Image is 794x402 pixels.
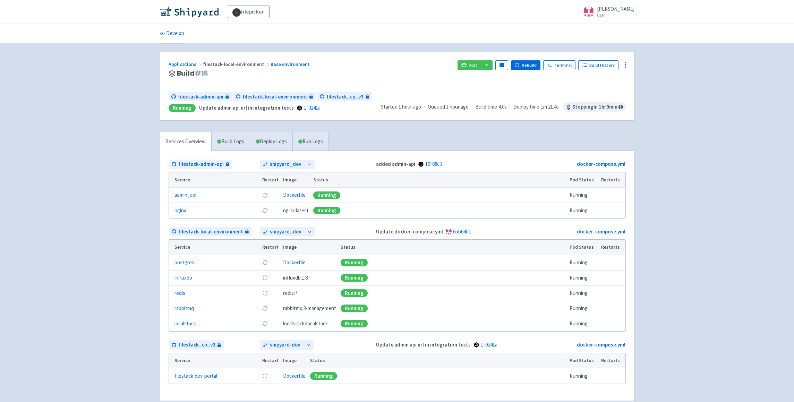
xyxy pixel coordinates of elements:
span: filestack-admin-api [178,160,224,168]
a: Services Overview [160,132,211,151]
a: [PERSON_NAME] User [579,6,634,17]
th: Restarts [599,172,625,188]
td: Running [567,285,599,301]
a: Build History [578,60,618,70]
th: Image [281,353,308,368]
a: Applications [169,61,203,67]
a: 1f0241a [481,341,497,348]
th: Status [311,172,567,188]
a: filestack-local-environment [169,227,251,237]
a: filestack-local-environment [233,92,316,102]
td: Running [567,203,599,218]
span: influxdb:1.8 [283,274,308,282]
a: 19f88c3 [425,161,442,167]
span: rabbitmq:3-management [283,305,336,313]
th: Restarts [599,353,625,368]
a: filestack-admin-api [169,92,232,102]
th: Image [281,172,311,188]
th: Restart [260,353,281,368]
span: Build [177,69,208,77]
span: Started [381,103,421,110]
a: shipyard-dev [260,340,303,350]
a: influxdb [174,274,192,282]
button: Restart pod [262,290,268,296]
img: Shipyard logo [160,6,219,17]
a: filestack_cp_v3 [317,92,372,102]
a: docker-compose.yml [577,161,625,167]
td: Running [567,255,599,270]
span: nginx:latest [283,207,309,215]
a: Dockerfile [283,191,306,198]
a: rabbitmq [174,305,194,313]
a: 1f0241a [304,104,321,111]
span: filestack-local-environment [242,93,307,101]
a: docker-compose.yml [577,228,625,235]
span: localstack/localstack [283,320,328,328]
div: Running [341,320,368,327]
button: Restart pod [262,193,268,198]
th: Image [281,240,338,255]
a: Build Logs [212,132,250,151]
small: User [597,13,634,17]
td: Running [567,301,599,316]
a: 6bb64b1 [453,228,471,235]
div: Running [169,104,196,112]
div: Running [313,207,340,214]
a: Dockerfile [283,259,306,266]
td: Running [567,270,599,285]
td: Running [567,316,599,331]
a: filestack_cp_v3 [169,340,224,350]
td: Running [567,188,599,203]
th: Status [338,240,567,255]
div: Running [310,372,337,380]
a: Run Logs [292,132,328,151]
a: shipyard_dev [260,227,304,237]
span: Deploy time [513,103,539,111]
span: shipyard-dev [270,341,300,349]
a: admin_api [174,191,196,199]
th: Pod Status [567,172,599,188]
span: filestack_cp_v3 [178,341,215,349]
button: Restart pod [262,306,268,311]
time: 1 hour ago [399,103,421,110]
span: shipyard_dev [270,160,301,168]
th: Restarts [599,240,625,255]
th: Service [169,172,260,188]
strong: Update admin api url in integration tests [199,104,294,111]
button: Restart pod [262,260,268,265]
a: redis [174,289,185,297]
a: Base environment [271,61,311,67]
span: redis:7 [283,289,297,297]
div: Running [341,259,368,266]
a: filepicker [227,6,270,18]
strong: added admin-api [376,161,415,167]
th: Service [169,240,260,255]
td: Running [567,368,599,384]
a: postgres [174,259,194,267]
div: Running [341,289,368,297]
button: Restart pod [262,373,268,379]
time: 1 hour ago [446,103,469,110]
div: · · · [381,102,626,112]
a: Develop [160,24,184,43]
span: 1m 21.4s [541,103,559,111]
a: nginx [174,207,186,215]
strong: Update docker-compose.yml [376,228,443,235]
th: Restart [260,240,281,255]
a: filestack-admin-api [169,160,232,169]
a: Visit [458,60,481,70]
a: docker-compose.yml [577,341,625,348]
button: Rebuild [511,60,541,70]
span: 4.0s [498,103,507,111]
span: Queued [428,103,469,110]
span: Build time [475,103,497,111]
button: Restart pod [262,208,268,213]
span: shipyard_dev [270,228,301,236]
span: # 16 [195,68,208,78]
th: Restart [260,172,281,188]
a: Terminal [543,60,575,70]
a: shipyard_dev [260,160,304,169]
button: Pause [495,60,508,70]
span: Stopping in 1 hr 9 min [563,102,626,112]
th: Status [308,353,567,368]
